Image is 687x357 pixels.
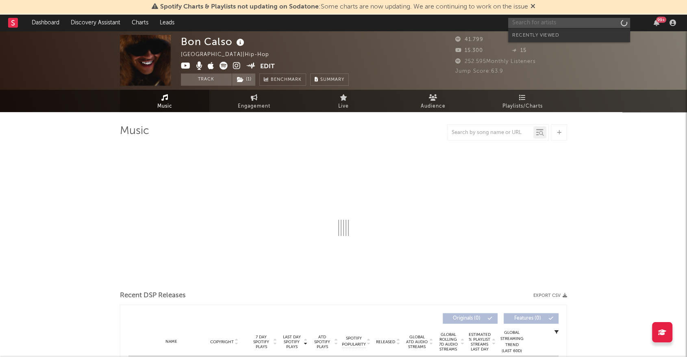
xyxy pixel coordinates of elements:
[376,340,395,344] span: Released
[533,293,567,298] button: Export CSV
[421,102,446,111] span: Audience
[250,335,272,349] span: 7 Day Spotify Plays
[120,90,209,112] a: Music
[157,102,172,111] span: Music
[311,335,333,349] span: ATD Spotify Plays
[530,4,535,10] span: Dismiss
[120,291,186,301] span: Recent DSP Releases
[281,335,302,349] span: Last Day Spotify Plays
[656,17,666,23] div: 99 +
[126,15,154,31] a: Charts
[145,339,198,345] div: Name
[26,15,65,31] a: Dashboard
[455,37,483,42] span: 41.799
[181,50,278,60] div: [GEOGRAPHIC_DATA] | Hip-Hop
[512,30,626,40] div: Recently Viewed
[511,48,527,53] span: 15
[437,332,459,352] span: Global Rolling 7D Audio Streams
[388,90,478,112] a: Audience
[160,4,319,10] span: Spotify Charts & Playlists not updating on Sodatone
[65,15,126,31] a: Discovery Assistant
[342,335,366,348] span: Spotify Popularity
[448,316,485,321] span: Originals ( 0 )
[261,62,275,72] button: Edit
[238,102,270,111] span: Engagement
[468,332,491,352] span: Estimated % Playlist Streams Last Day
[232,74,255,86] button: (1)
[504,313,559,324] button: Features(0)
[271,75,302,85] span: Benchmark
[443,313,498,324] button: Originals(0)
[455,69,503,74] span: Jump Score: 63.9
[310,74,349,86] button: Summary
[299,90,388,112] a: Live
[160,4,528,10] span: : Some charts are now updating. We are continuing to work on the issue
[338,102,349,111] span: Live
[508,18,630,28] input: Search for artists
[154,15,180,31] a: Leads
[500,330,524,354] div: Global Streaming Trend (Last 60D)
[232,74,256,86] span: ( 1 )
[210,340,233,344] span: Copyright
[209,90,299,112] a: Engagement
[448,130,533,136] input: Search by song name or URL
[654,19,659,26] button: 99+
[181,74,232,86] button: Track
[259,74,306,86] a: Benchmark
[455,59,536,64] span: 252.595 Monthly Listeners
[181,35,246,48] div: Bon Calso
[455,48,483,53] span: 15.300
[406,335,428,349] span: Global ATD Audio Streams
[478,90,567,112] a: Playlists/Charts
[509,316,546,321] span: Features ( 0 )
[502,102,543,111] span: Playlists/Charts
[320,78,344,82] span: Summary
